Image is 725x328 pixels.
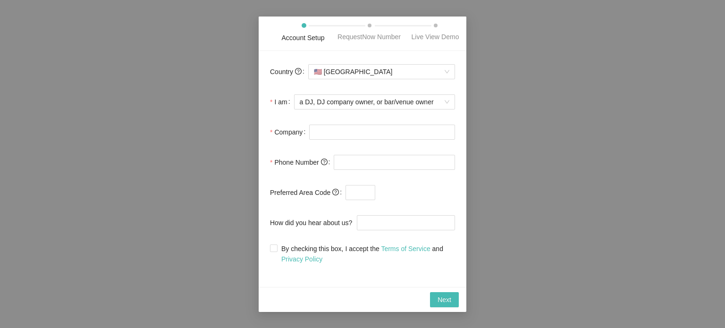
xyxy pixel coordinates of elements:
[278,244,455,264] span: By checking this box, I accept the and
[314,65,449,79] span: [GEOGRAPHIC_DATA]
[314,68,322,76] span: 🇺🇸
[270,213,357,232] label: How did you hear about us?
[281,33,324,43] div: Account Setup
[274,157,327,168] span: Phone Number
[438,294,451,305] span: Next
[270,93,294,111] label: I am
[357,215,455,230] input: How did you hear about us?
[332,189,339,195] span: question-circle
[281,255,322,263] a: Privacy Policy
[300,95,449,109] span: a DJ, DJ company owner, or bar/venue owner
[412,32,459,42] div: Live View Demo
[309,125,455,140] input: Company
[321,159,328,165] span: question-circle
[381,245,430,252] a: Terms of Service
[430,292,459,307] button: Next
[270,123,309,142] label: Company
[295,68,302,75] span: question-circle
[270,67,302,77] span: Country
[270,187,339,198] span: Preferred Area Code
[337,32,401,42] div: RequestNow Number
